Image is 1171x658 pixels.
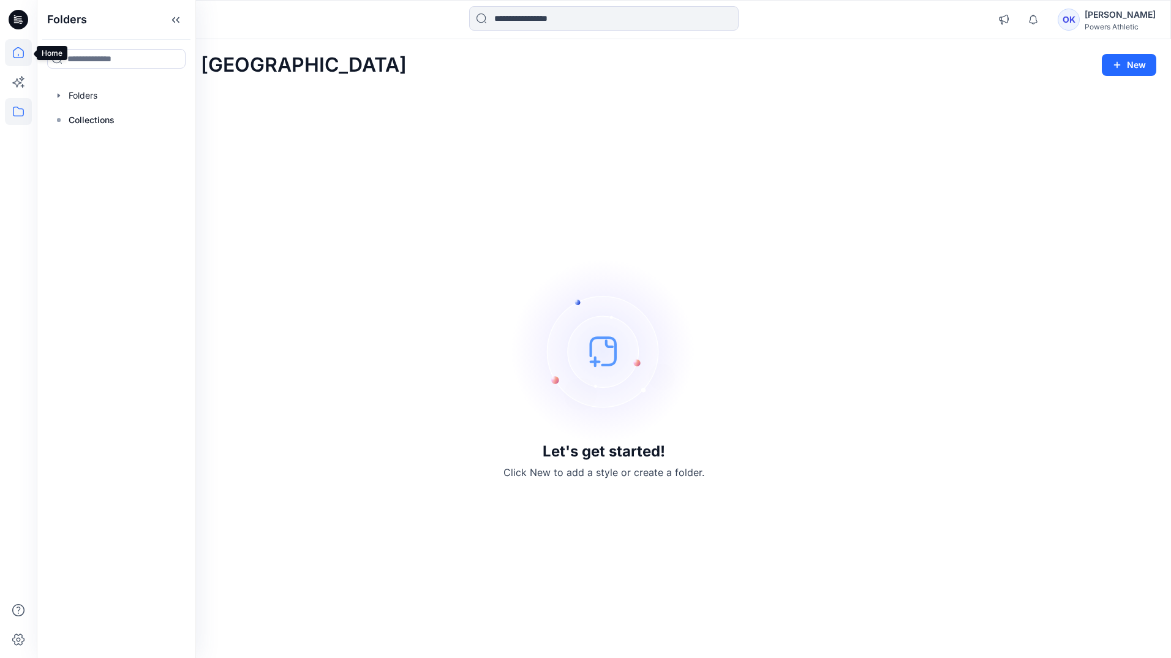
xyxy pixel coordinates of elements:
[1085,22,1156,31] div: Powers Athletic
[51,54,407,77] h2: Welcome back, [GEOGRAPHIC_DATA]
[1102,54,1156,76] button: New
[1058,9,1080,31] div: OK
[1085,7,1156,22] div: [PERSON_NAME]
[543,443,665,460] h3: Let's get started!
[503,465,704,480] p: Click New to add a style or create a folder.
[69,113,115,127] p: Collections
[512,259,696,443] img: empty-state-image.svg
